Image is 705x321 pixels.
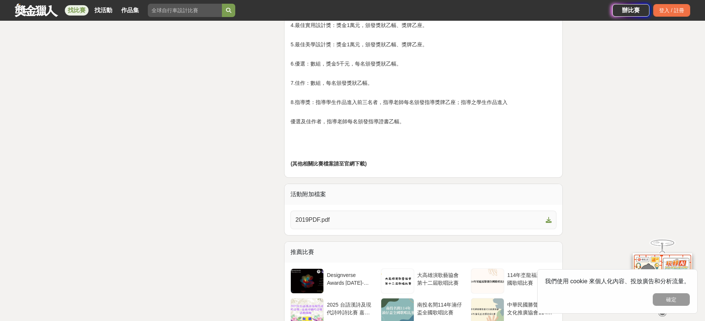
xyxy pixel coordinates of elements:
[118,5,142,16] a: 作品集
[417,271,463,285] div: 大高雄演歌藝協會第十二屆歌唱比賽
[633,253,692,302] img: d2146d9a-e6f6-4337-9592-8cefde37ba6b.png
[653,4,690,17] div: 登入 / 註冊
[285,184,562,205] div: 活動附加檔案
[290,211,556,229] a: 2019PDF.pdf
[381,268,466,294] a: 大高雄演歌藝協會第十二屆歌唱比賽
[285,242,562,263] div: 推薦比賽
[148,4,222,17] input: 全球自行車設計比賽
[295,215,543,224] span: 2019PDF.pdf
[507,271,553,285] div: 114年埊龍福聚潮全國歌唱比賽
[290,60,556,68] p: 6.優選：數組，獎金5千元，每名頒發獎狀乙幅。
[290,41,556,49] p: 5.最佳美學設計獎：獎金1萬元，頒發獎狀乙幅、獎牌乙座。
[612,4,649,17] a: 辦比賽
[417,301,463,315] div: 南投名間114年湳仔盃全國歌唱比賽
[290,98,556,106] p: 8.指導獎：指導學生作品進入前三名者，指導老師每名頒發指導獎牌乙座；指導之學生作品進入
[545,278,690,284] span: 我們使用 cookie 來個人化內容、投放廣告和分析流量。
[290,21,556,29] p: 4.最佳實用設計獎：獎金1萬元，頒發獎狀乙幅、獎牌乙座。
[327,301,373,315] div: 2025 台語漢詩及現代詩吟詩比賽 嘉義尋鷗吟詩獎
[653,293,690,306] button: 確定
[290,161,366,167] strong: (其他相關比賽檔案請至官網下載)
[92,5,115,16] a: 找活動
[290,118,556,126] p: 優選及佳作者，指導老師每名頒發指導證書乙幅。
[65,5,89,16] a: 找比賽
[471,268,556,294] a: 114年埊龍福聚潮全國歌唱比賽
[290,79,556,87] p: 7.佳作：數組，每名頒發獎狀乙幅。
[290,268,376,294] a: Designverse Awards [DATE]-[DATE]
[327,271,373,285] div: Designverse Awards [DATE]-[DATE]
[507,301,553,315] div: 中華民國勝聲歌藝文化推廣協會114年(會長盃)全國歌唱比賽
